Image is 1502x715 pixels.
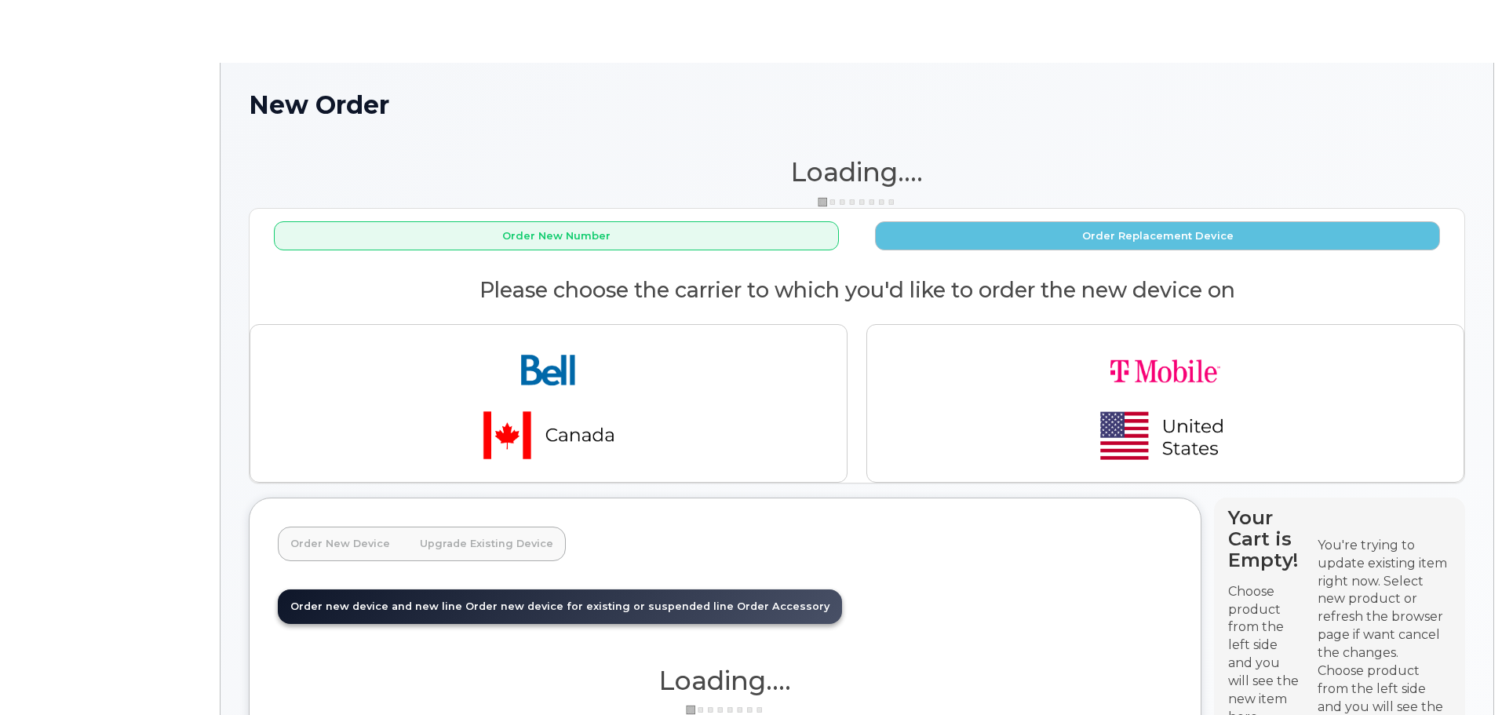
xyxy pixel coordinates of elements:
[278,666,1172,695] h1: Loading....
[465,600,734,612] span: Order new device for existing or suspended line
[737,600,829,612] span: Order Accessory
[1318,537,1451,662] div: You're trying to update existing item right now. Select new product or refresh the browser page i...
[439,337,658,469] img: bell-18aeeabaf521bd2b78f928a02ee3b89e57356879d39bd386a17a7cccf8069aed.png
[290,600,462,612] span: Order new device and new line
[875,221,1440,250] button: Order Replacement Device
[1228,507,1303,571] h4: Your Cart is Empty!
[278,527,403,561] a: Order New Device
[818,196,896,208] img: ajax-loader-3a6953c30dc77f0bf724df975f13086db4f4c1262e45940f03d1251963f1bf2e.gif
[1055,337,1275,469] img: t-mobile-78392d334a420d5b7f0e63d4fa81f6287a21d394dc80d677554bb55bbab1186f.png
[249,91,1465,119] h1: New Order
[274,221,839,250] button: Order New Number
[407,527,566,561] a: Upgrade Existing Device
[249,158,1465,186] h1: Loading....
[250,279,1464,302] h2: Please choose the carrier to which you'd like to order the new device on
